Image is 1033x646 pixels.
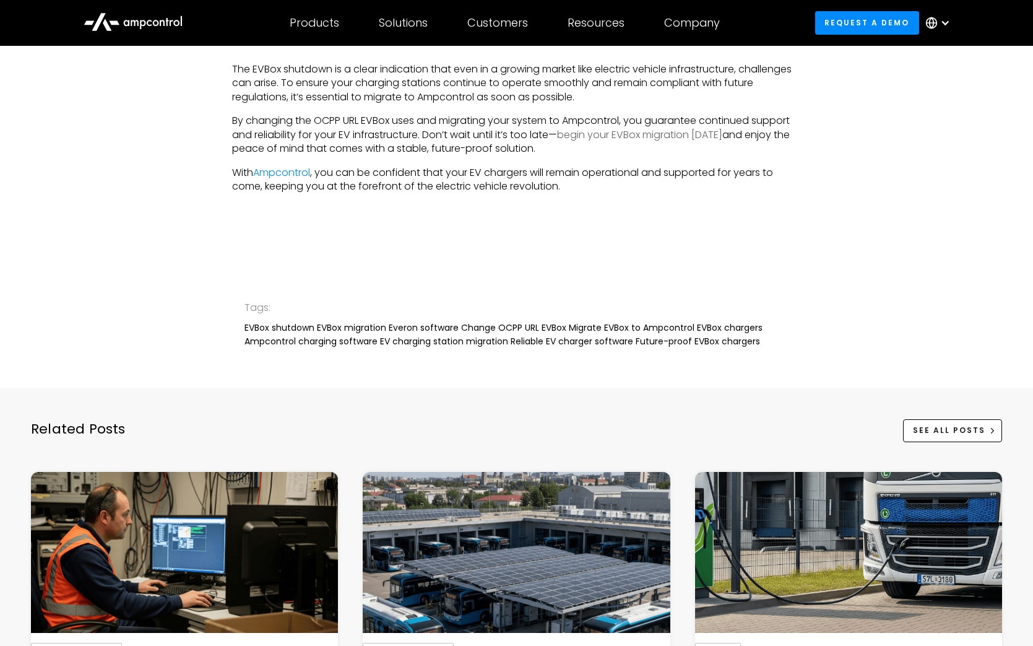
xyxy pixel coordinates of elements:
[363,472,670,634] img: Best Microgrid Controller for EV Charging
[695,472,1002,634] img: Best Cloud Platforms to Manage Electric Vehicle Charging
[232,166,802,194] p: With , you can be confident that your EV chargers will remain operational and supported for years...
[664,16,720,30] div: Company
[31,472,338,634] img: 5 EV Charger Protection Methods for Charging Infrastructure
[232,114,802,155] p: By changing the OCPP URL EVBox uses and migrating your system to Ampcontrol, you guarantee contin...
[379,16,428,30] div: Solutions
[913,425,985,436] div: See All Posts
[244,321,789,349] div: EVBox shutdown EVBox migration Everon software Change OCPP URL EVBox Migrate EVBox to Ampcontrol ...
[903,419,1002,442] a: See All Posts
[815,11,919,34] a: Request a demo
[232,63,802,104] p: The EVBox shutdown is a clear indication that even in a growing market like electric vehicle infr...
[31,420,126,457] div: Related Posts
[568,16,625,30] div: Resources
[244,300,789,316] div: Tags:
[467,16,528,30] div: Customers
[253,165,310,180] a: Ampcontrol
[290,16,339,30] div: Products
[557,128,722,142] a: begin your EVBox migration [DATE]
